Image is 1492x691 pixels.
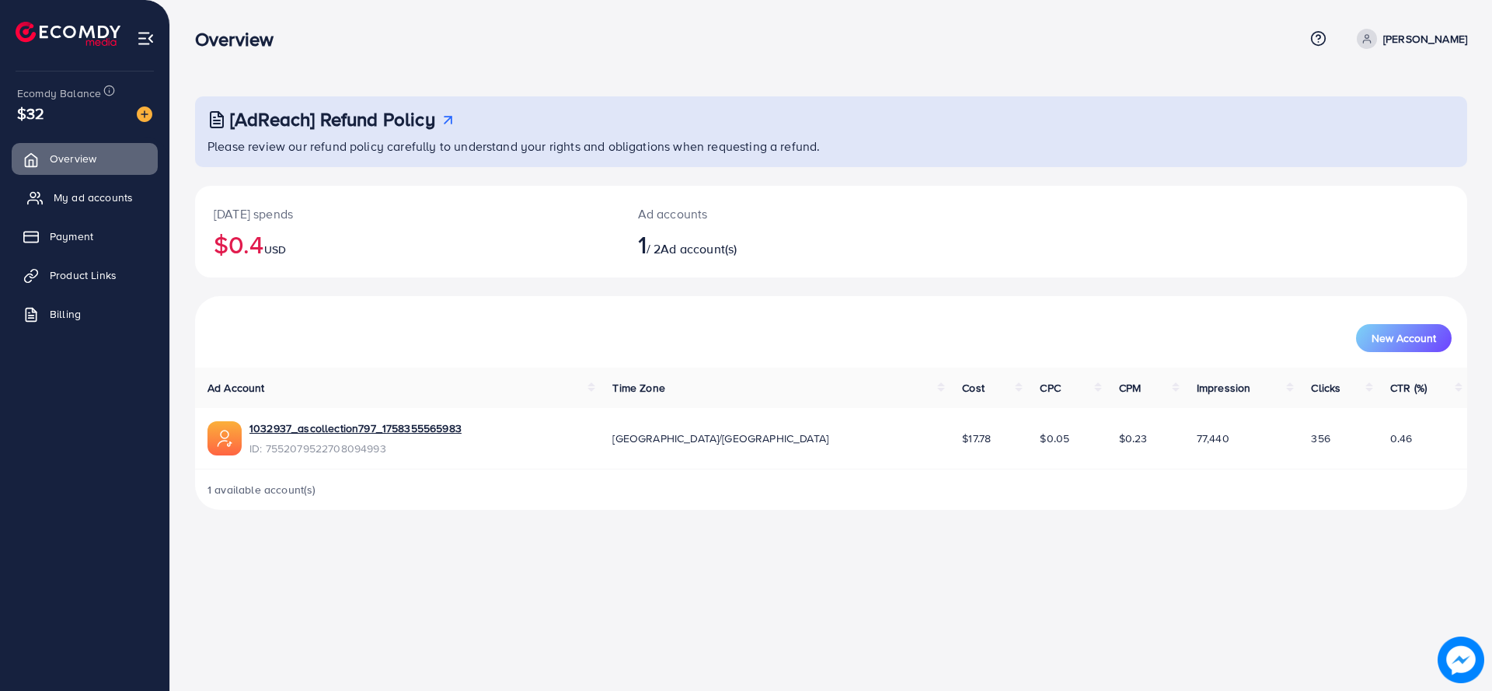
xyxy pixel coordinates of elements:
[1390,431,1413,446] span: 0.46
[661,240,737,257] span: Ad account(s)
[16,22,120,46] img: logo
[1356,324,1452,352] button: New Account
[638,226,647,262] span: 1
[54,190,133,205] span: My ad accounts
[50,229,93,244] span: Payment
[264,242,286,257] span: USD
[137,30,155,47] img: menu
[12,143,158,174] a: Overview
[962,380,985,396] span: Cost
[1383,30,1467,48] p: [PERSON_NAME]
[207,137,1458,155] p: Please review our refund policy carefully to understand your rights and obligations when requesti...
[207,482,316,497] span: 1 available account(s)
[12,298,158,330] a: Billing
[638,204,919,223] p: Ad accounts
[1372,333,1436,344] span: New Account
[1040,380,1060,396] span: CPC
[1040,431,1069,446] span: $0.05
[1119,431,1148,446] span: $0.23
[1311,431,1330,446] span: 356
[1311,380,1340,396] span: Clicks
[249,421,462,436] a: 1032937_ascollection797_1758355565983
[207,421,242,455] img: ic-ads-acc.e4c84228.svg
[137,106,152,122] img: image
[12,221,158,252] a: Payment
[1197,431,1229,446] span: 77,440
[612,431,828,446] span: [GEOGRAPHIC_DATA]/[GEOGRAPHIC_DATA]
[1119,380,1141,396] span: CPM
[50,151,96,166] span: Overview
[1351,29,1467,49] a: [PERSON_NAME]
[17,86,101,101] span: Ecomdy Balance
[17,102,44,124] span: $32
[1390,380,1427,396] span: CTR (%)
[638,229,919,259] h2: / 2
[249,441,462,456] span: ID: 7552079522708094993
[207,380,265,396] span: Ad Account
[12,182,158,213] a: My ad accounts
[962,431,991,446] span: $17.78
[1438,637,1484,683] img: image
[214,204,601,223] p: [DATE] spends
[195,28,286,51] h3: Overview
[50,306,81,322] span: Billing
[50,267,117,283] span: Product Links
[214,229,601,259] h2: $0.4
[230,108,435,131] h3: [AdReach] Refund Policy
[1197,380,1251,396] span: Impression
[12,260,158,291] a: Product Links
[612,380,664,396] span: Time Zone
